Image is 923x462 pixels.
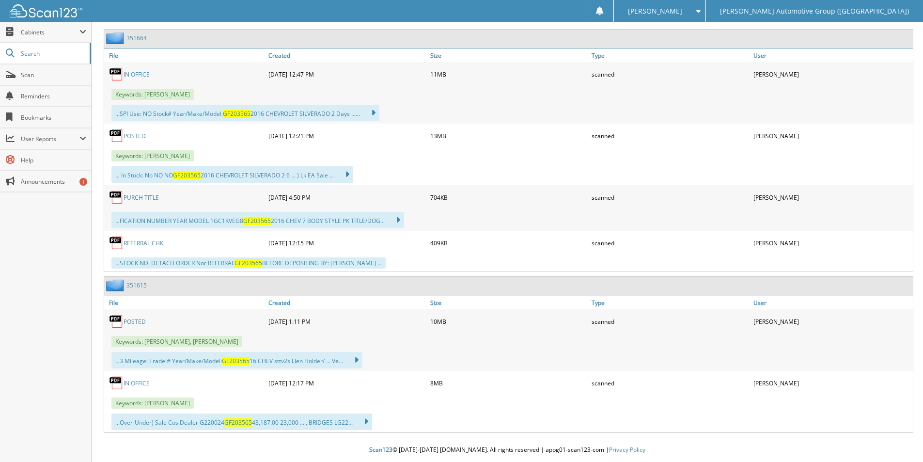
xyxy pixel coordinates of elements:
div: scanned [589,233,751,253]
span: Search [21,49,85,58]
img: PDF.png [109,236,124,250]
div: 10MB [428,312,590,331]
a: Created [266,296,428,309]
span: GF203565 [173,171,201,179]
div: ...3 Mileage: Tradei# Year/Make/Model: 16 CHEV sttv2s Lien Holder/ ... Ve... [111,352,362,368]
div: © [DATE]-[DATE] [DOMAIN_NAME]. All rights reserved | appg01-scan123-com | [92,438,923,462]
span: Help [21,156,86,164]
div: scanned [589,312,751,331]
a: User [751,296,913,309]
div: [PERSON_NAME] [751,188,913,207]
div: [DATE] 1:11 PM [266,312,428,331]
a: Type [589,296,751,309]
span: GF203565 [243,217,271,225]
a: IN OFFICE [124,379,150,387]
div: ...STOCK ND. DETACH ORDER Nor REFERRAL BEFORE DEPOSITING BY: [PERSON_NAME] ... [111,257,386,269]
img: PDF.png [109,128,124,143]
div: scanned [589,373,751,393]
div: scanned [589,64,751,84]
div: scanned [589,188,751,207]
div: ... In Stock: No NO NO 2016 CHEVROLET SILVERADO 2 6 ... ) Lk EA Sale ... [111,166,353,183]
img: PDF.png [109,376,124,390]
span: Scan [21,71,86,79]
span: Keywords: [PERSON_NAME] [111,89,194,100]
div: 704KB [428,188,590,207]
span: Keywords: [PERSON_NAME] [111,150,194,161]
a: IN OFFICE [124,70,150,79]
a: REFERRAL CHK [124,239,163,247]
a: File [104,296,266,309]
div: ...Over-Under) Sale Cos Dealer G220024 43,187.00 23,000 ... , BRIDGES LG22... [111,414,372,430]
div: scanned [589,126,751,145]
div: [PERSON_NAME] [751,233,913,253]
div: [DATE] 12:17 PM [266,373,428,393]
img: folder2.png [106,279,126,291]
span: GF203565 [223,110,250,118]
div: [PERSON_NAME] [751,64,913,84]
a: POSTED [124,318,146,326]
a: POSTED [124,132,146,140]
div: ...FICATION NUMBER YEAR MODEL 1GC1KVEG8 2016 CHEV 7 BODY STYLE PK TITLE/DOG... [111,212,404,228]
span: GF203565 [222,357,250,365]
div: 8MB [428,373,590,393]
a: 351615 [126,281,147,289]
a: PURCH TITLE [124,193,159,202]
img: PDF.png [109,314,124,329]
span: Bookmarks [21,113,86,122]
div: 1 [79,178,87,186]
span: [PERSON_NAME] [628,8,682,14]
a: Privacy Policy [609,446,645,454]
span: GF203565 [224,418,252,427]
div: [DATE] 12:47 PM [266,64,428,84]
div: [DATE] 12:15 PM [266,233,428,253]
img: scan123-logo-white.svg [10,4,82,17]
div: [PERSON_NAME] [751,126,913,145]
a: Type [589,49,751,62]
span: Announcements [21,177,86,186]
a: Created [266,49,428,62]
div: [DATE] 4:50 PM [266,188,428,207]
span: [PERSON_NAME] Automotive Group ([GEOGRAPHIC_DATA]) [720,8,909,14]
div: [PERSON_NAME] [751,312,913,331]
span: Keywords: [PERSON_NAME], [PERSON_NAME] [111,336,242,347]
span: GF203565 [235,259,262,267]
div: ...SPI Use: NO Stock# Year/Make/Model: 2016 CHEVROLET SILVERADO 2 Days ...... [111,105,379,121]
a: Size [428,49,590,62]
a: Size [428,296,590,309]
div: 409KB [428,233,590,253]
span: Reminders [21,92,86,100]
span: Cabinets [21,28,79,36]
img: PDF.png [109,190,124,205]
span: User Reports [21,135,79,143]
div: [DATE] 12:21 PM [266,126,428,145]
div: 11MB [428,64,590,84]
img: PDF.png [109,67,124,81]
a: User [751,49,913,62]
span: Keywords: [PERSON_NAME] [111,398,194,409]
div: 13MB [428,126,590,145]
a: 351664 [126,34,147,42]
img: folder2.png [106,32,126,44]
a: File [104,49,266,62]
span: Scan123 [369,446,392,454]
div: [PERSON_NAME] [751,373,913,393]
